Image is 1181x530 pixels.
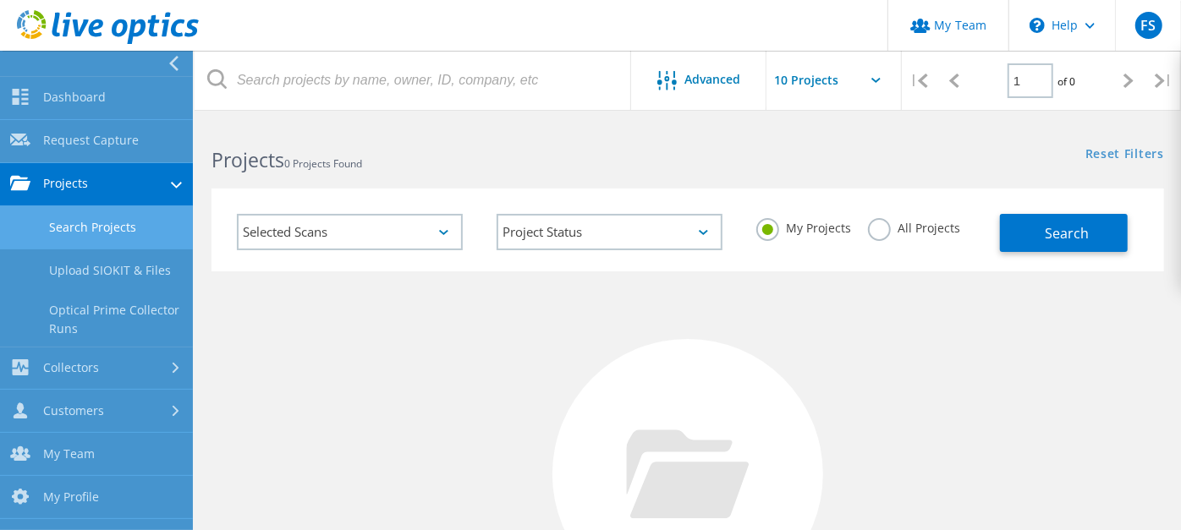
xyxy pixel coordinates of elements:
span: Search [1045,224,1089,243]
label: My Projects [756,218,851,234]
b: Projects [211,146,284,173]
svg: \n [1030,18,1045,33]
input: Search projects by name, owner, ID, company, etc [195,51,632,110]
div: Selected Scans [237,214,463,250]
span: FS [1140,19,1156,32]
span: Advanced [685,74,741,85]
div: | [1146,51,1181,111]
div: | [902,51,937,111]
a: Reset Filters [1085,148,1164,162]
span: 0 Projects Found [284,156,362,171]
span: of 0 [1057,74,1075,89]
a: Live Optics Dashboard [17,36,199,47]
div: Project Status [497,214,722,250]
button: Search [1000,214,1128,252]
label: All Projects [868,218,960,234]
